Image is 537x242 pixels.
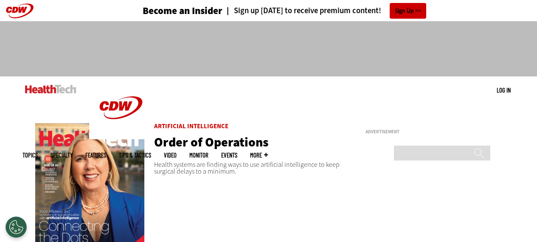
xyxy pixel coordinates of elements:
a: CDW [89,132,153,141]
a: Sign up [DATE] to receive premium content! [222,7,381,15]
a: Events [221,152,237,158]
a: Video [164,152,177,158]
span: Specialty [51,152,73,158]
img: Home [25,85,76,93]
iframe: advertisement [114,30,423,68]
div: Cookies Settings [6,217,27,238]
span: More [250,152,268,158]
a: MonITor [189,152,208,158]
a: Features [85,152,106,158]
span: Topics [22,152,38,158]
a: Become an Insider [111,6,222,16]
a: Log in [497,86,511,94]
a: Tips & Tactics [119,152,151,158]
img: Home [89,76,153,139]
a: Sign Up [390,3,426,19]
div: Health systems are finding ways to use artificial intelligence to keep surgical delays to a minimum. [154,123,343,175]
h3: Become an Insider [143,6,222,16]
div: User menu [497,86,511,95]
button: Open Preferences [6,217,27,238]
